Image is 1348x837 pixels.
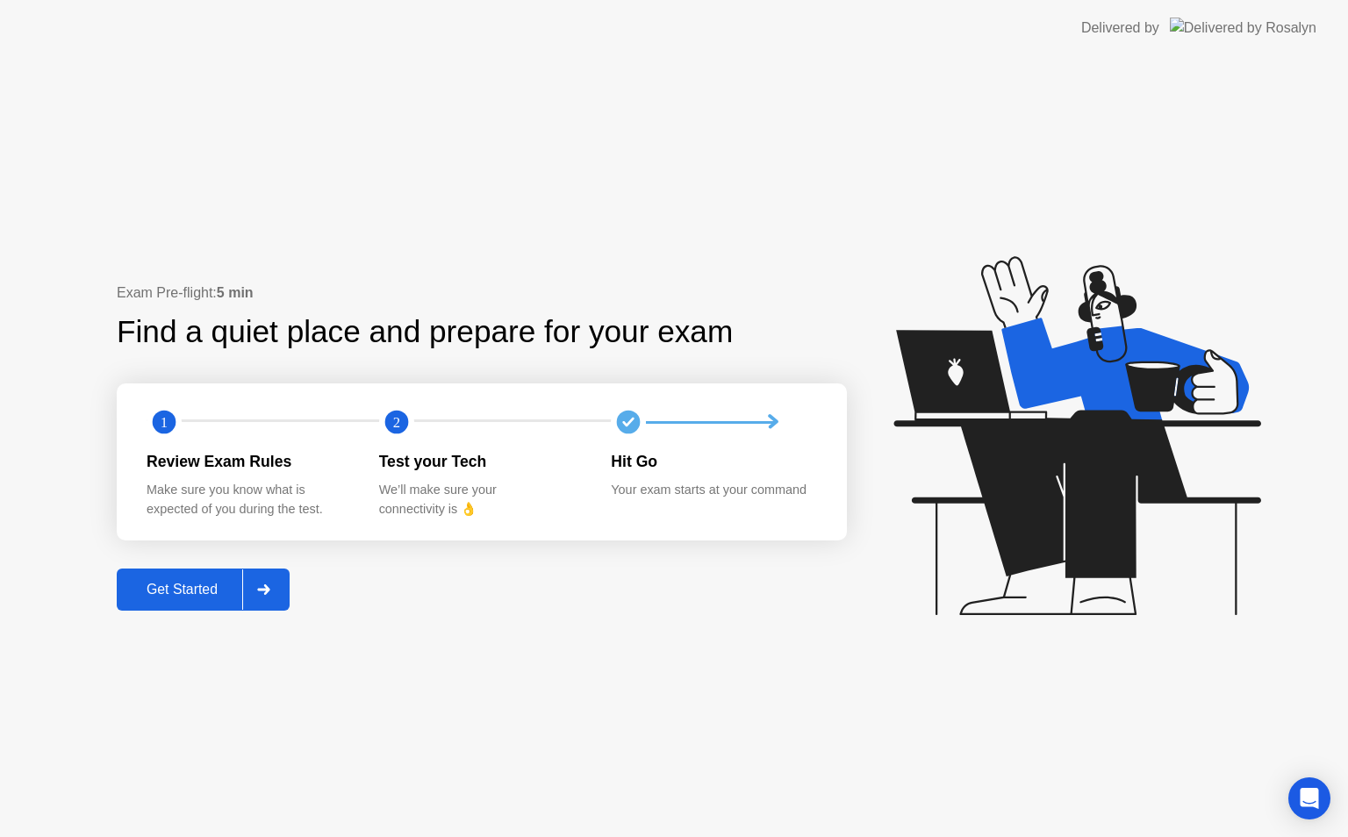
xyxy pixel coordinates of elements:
[122,582,242,597] div: Get Started
[117,309,735,355] div: Find a quiet place and prepare for your exam
[379,481,584,519] div: We’ll make sure your connectivity is 👌
[117,569,290,611] button: Get Started
[161,414,168,431] text: 1
[147,450,351,473] div: Review Exam Rules
[1170,18,1316,38] img: Delivered by Rosalyn
[1081,18,1159,39] div: Delivered by
[217,285,254,300] b: 5 min
[1288,777,1330,819] div: Open Intercom Messenger
[379,450,584,473] div: Test your Tech
[147,481,351,519] div: Make sure you know what is expected of you during the test.
[393,414,400,431] text: 2
[117,283,847,304] div: Exam Pre-flight:
[611,481,815,500] div: Your exam starts at your command
[611,450,815,473] div: Hit Go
